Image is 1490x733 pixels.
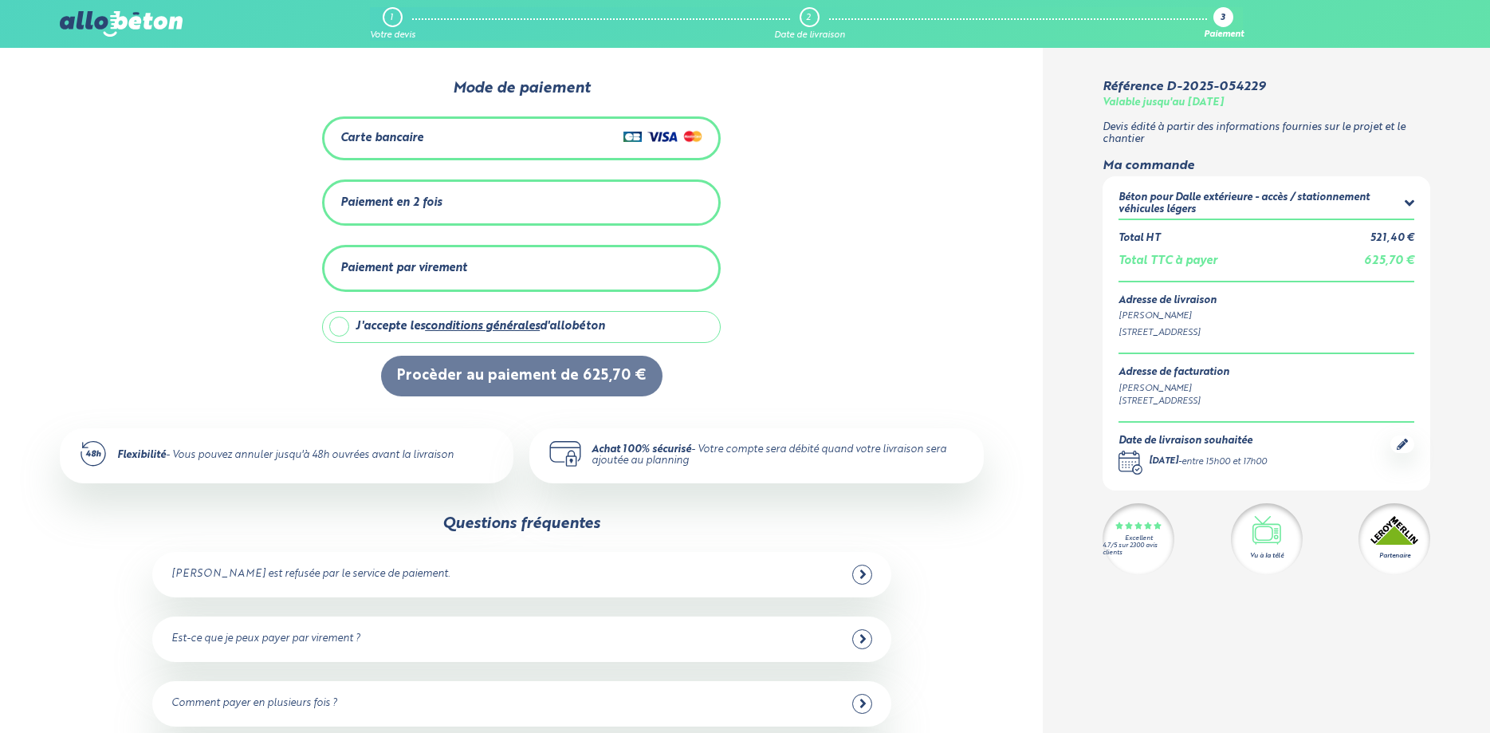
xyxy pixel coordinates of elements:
div: Paiement par virement [340,262,467,275]
div: Questions fréquentes [442,515,600,533]
img: Cartes de crédit [623,127,702,146]
a: 2 Date de livraison [774,7,845,41]
div: Valable jusqu'au [DATE] [1103,97,1224,109]
div: [PERSON_NAME] est refusée par le service de paiement. [171,569,450,581]
div: Vu à la télé [1250,551,1284,561]
div: 2 [806,13,811,23]
strong: Achat 100% sécurisé [592,444,691,455]
a: conditions générales [425,321,540,332]
div: Excellent [1125,535,1153,542]
div: Total HT [1118,233,1160,245]
div: - [1149,455,1267,469]
div: Paiement en 2 fois [340,196,442,210]
iframe: Help widget launcher [1348,671,1472,715]
div: Est-ce que je peux payer par virement ? [171,633,360,645]
div: Béton pour Dalle extérieure - accès / stationnement véhicules légers [1118,192,1405,215]
p: Devis édité à partir des informations fournies sur le projet et le chantier [1103,122,1430,145]
div: [STREET_ADDRESS] [1118,326,1414,340]
div: - Vous pouvez annuler jusqu'à 48h ouvrées avant la livraison [117,450,454,462]
div: J'accepte les d'allobéton [356,320,605,333]
button: Procèder au paiement de 625,70 € [381,356,662,396]
div: Référence D-2025-054229 [1103,80,1265,94]
div: Votre devis [370,30,415,41]
div: Total TTC à payer [1118,254,1217,268]
div: 1 [390,13,393,23]
div: [STREET_ADDRESS] [1118,395,1229,408]
div: Paiement [1204,30,1244,41]
div: Adresse de facturation [1118,367,1229,379]
div: Date de livraison souhaitée [1118,435,1267,447]
div: Ma commande [1103,159,1430,173]
div: Carte bancaire [340,132,423,145]
div: [PERSON_NAME] [1118,309,1414,323]
div: Partenaire [1379,551,1410,561]
a: 1 Votre devis [370,7,415,41]
img: allobéton [60,11,183,37]
div: 3 [1221,14,1225,24]
div: Comment payer en plusieurs fois ? [171,698,337,710]
div: 4.7/5 sur 2300 avis clients [1103,542,1174,557]
a: 3 Paiement [1204,7,1244,41]
div: 521,40 € [1370,233,1414,245]
div: Date de livraison [774,30,845,41]
div: [PERSON_NAME] [1118,382,1229,396]
strong: Flexibilité [117,450,166,460]
div: Adresse de livraison [1118,295,1414,307]
div: Mode de paiement [245,80,799,97]
div: entre 15h00 et 17h00 [1181,455,1267,469]
span: 625,70 € [1364,255,1414,266]
div: [DATE] [1149,455,1178,469]
summary: Béton pour Dalle extérieure - accès / stationnement véhicules légers [1118,192,1414,219]
div: - Votre compte sera débité quand votre livraison sera ajoutée au planning [592,444,964,467]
